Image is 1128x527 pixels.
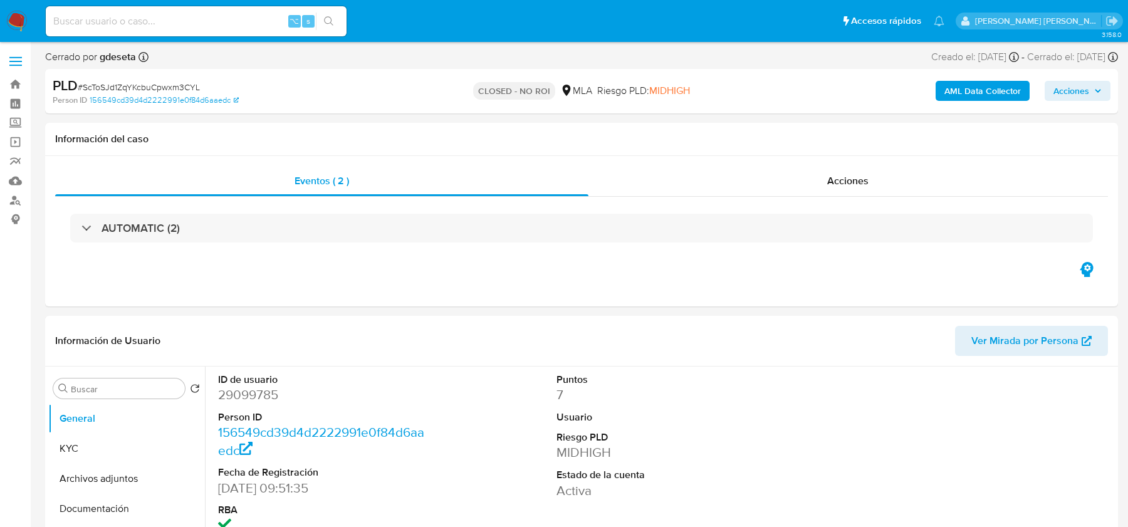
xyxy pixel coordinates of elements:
[53,95,87,106] b: Person ID
[48,464,205,494] button: Archivos adjuntos
[48,404,205,434] button: General
[1021,50,1025,64] span: -
[53,75,78,95] b: PLD
[46,13,347,29] input: Buscar usuario o caso...
[597,84,690,98] span: Riesgo PLD:
[934,16,944,26] a: Notificaciones
[556,482,770,499] dd: Activa
[90,95,239,106] a: 156549cd39d4d2222991e0f84d6aaedc
[218,479,431,497] dd: [DATE] 09:51:35
[316,13,342,30] button: search-icon
[931,50,1019,64] div: Creado el: [DATE]
[218,466,431,479] dt: Fecha de Registración
[102,221,180,235] h3: AUTOMATIC (2)
[190,384,200,397] button: Volver al orden por defecto
[295,174,349,188] span: Eventos ( 2 )
[306,15,310,27] span: s
[1105,14,1119,28] a: Salir
[1045,81,1110,101] button: Acciones
[218,423,424,459] a: 156549cd39d4d2222991e0f84d6aaedc
[218,373,431,387] dt: ID de usuario
[556,468,770,482] dt: Estado de la cuenta
[851,14,921,28] span: Accesos rápidos
[473,82,555,100] p: CLOSED - NO ROI
[97,50,136,64] b: gdeseta
[975,15,1102,27] p: magali.barcan@mercadolibre.com
[556,410,770,424] dt: Usuario
[58,384,68,394] button: Buscar
[936,81,1030,101] button: AML Data Collector
[1053,81,1089,101] span: Acciones
[944,81,1021,101] b: AML Data Collector
[70,214,1093,243] div: AUTOMATIC (2)
[955,326,1108,356] button: Ver Mirada por Persona
[1027,50,1118,64] div: Cerrado el: [DATE]
[218,386,431,404] dd: 29099785
[55,335,160,347] h1: Información de Usuario
[556,444,770,461] dd: MIDHIGH
[971,326,1078,356] span: Ver Mirada por Persona
[556,430,770,444] dt: Riesgo PLD
[48,494,205,524] button: Documentación
[218,503,431,517] dt: RBA
[55,133,1108,145] h1: Información del caso
[556,373,770,387] dt: Puntos
[560,84,592,98] div: MLA
[48,434,205,464] button: KYC
[78,81,200,93] span: # ScToSJd1ZqYKcbuCpwxm3CYL
[827,174,869,188] span: Acciones
[290,15,299,27] span: ⌥
[649,83,690,98] span: MIDHIGH
[218,410,431,424] dt: Person ID
[71,384,180,395] input: Buscar
[556,386,770,404] dd: 7
[45,50,136,64] span: Cerrado por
